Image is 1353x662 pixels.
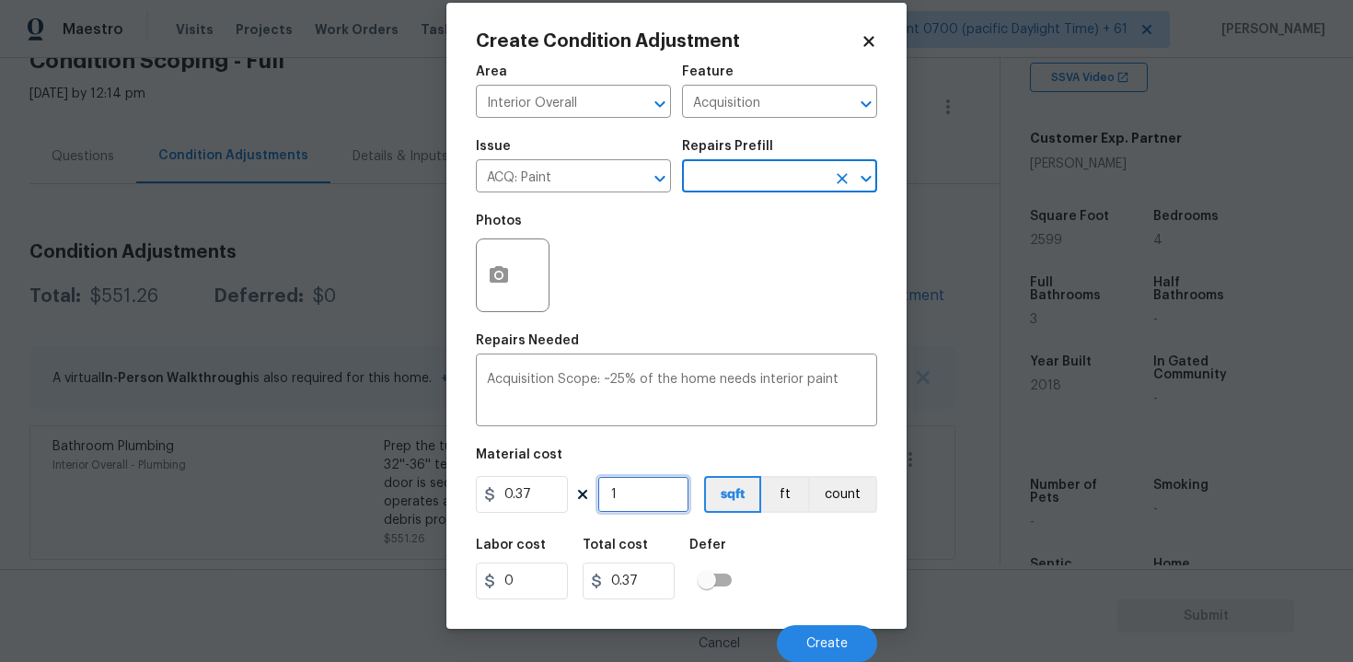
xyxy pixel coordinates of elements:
[583,539,648,552] h5: Total cost
[699,637,740,651] span: Cancel
[647,166,673,192] button: Open
[777,625,877,662] button: Create
[808,476,877,513] button: count
[689,539,726,552] h5: Defer
[476,334,579,347] h5: Repairs Needed
[669,625,769,662] button: Cancel
[682,140,773,153] h5: Repairs Prefill
[476,32,861,51] h2: Create Condition Adjustment
[476,448,562,461] h5: Material cost
[853,91,879,117] button: Open
[853,166,879,192] button: Open
[806,637,848,651] span: Create
[476,140,511,153] h5: Issue
[829,166,855,192] button: Clear
[487,373,866,412] textarea: Acquisition Scope: ~25% of the home needs interior paint
[476,539,546,552] h5: Labor cost
[647,91,673,117] button: Open
[682,65,734,78] h5: Feature
[476,65,507,78] h5: Area
[761,476,808,513] button: ft
[704,476,761,513] button: sqft
[476,215,522,227] h5: Photos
